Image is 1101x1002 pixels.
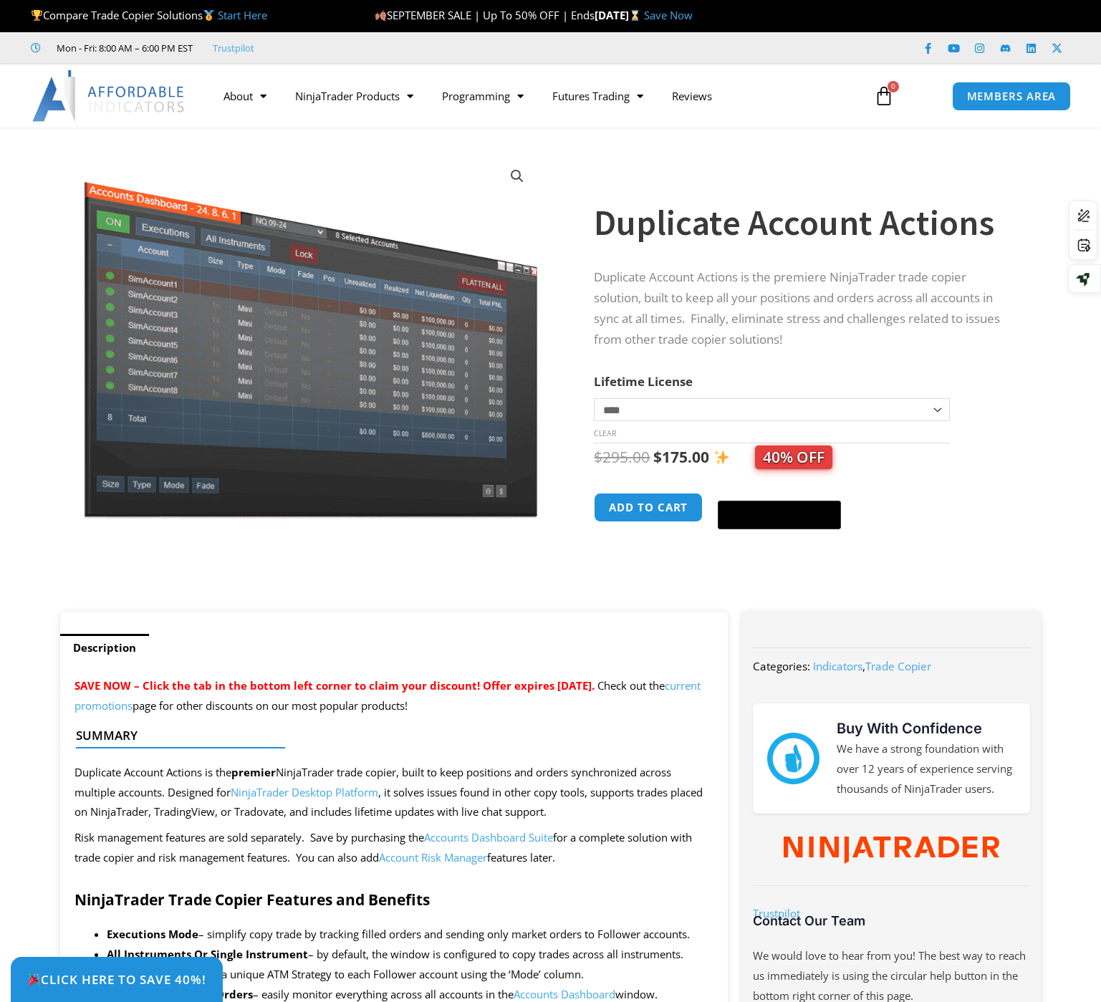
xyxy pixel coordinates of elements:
[209,80,281,112] a: About
[837,718,1016,739] h3: Buy With Confidence
[594,428,616,438] a: Clear options
[32,70,186,122] img: LogoAI | Affordable Indicators – NinjaTrader
[28,973,40,986] img: 🎉
[755,445,832,469] span: 40% OFF
[74,828,714,868] p: Risk management features are sold separately. Save by purchasing the for a complete solution with...
[653,447,662,467] span: $
[753,659,810,673] span: Categories:
[375,10,386,21] img: 🍂
[813,659,862,673] a: Indicators
[53,39,193,57] span: Mon - Fri: 8:00 AM – 6:00 PM EST
[74,890,430,910] strong: NinjaTrader Trade Copier Features and Benefits
[76,728,701,743] h4: Summary
[375,8,595,22] span: SEPTEMBER SALE | Up To 50% OFF | Ends
[74,678,595,693] span: SAVE NOW – Click the tab in the bottom left corner to claim your discount! Offer expires [DATE].
[715,491,844,492] iframe: Secure payment input frame
[594,447,650,467] bdi: 295.00
[753,906,800,920] a: Trustpilot
[11,957,223,1002] a: 🎉Click Here to save 40%!
[504,163,530,189] a: View full-screen image gallery
[218,8,267,22] a: Start Here
[32,10,42,21] img: 🏆
[644,8,693,22] a: Save Now
[281,80,428,112] a: NinjaTrader Products
[60,634,149,662] a: Description
[107,925,714,945] li: – simplify copy trade by tracking filled orders and sending only market orders to Follower accounts.
[753,912,1029,929] h3: Contact Our Team
[714,450,729,465] img: ✨
[107,927,198,941] strong: Executions Mode
[424,830,553,844] a: Accounts Dashboard Suite
[952,82,1072,111] a: MEMBERS AREA
[630,10,640,21] img: ⌛
[767,733,819,784] img: mark thumbs good 43913 | Affordable Indicators – NinjaTrader
[107,945,714,965] li: – by default, the window is configured to copy trades across all instruments.
[594,267,1012,350] p: Duplicate Account Actions is the premiere NinjaTrader trade copier solution, built to keep all yo...
[594,198,1012,248] h1: Duplicate Account Actions
[594,373,693,390] label: Lifetime License
[837,739,1016,799] p: We have a strong foundation with over 12 years of experience serving thousands of NinjaTrader users.
[203,10,214,21] img: 🥇
[888,81,899,92] span: 0
[595,8,644,22] strong: [DATE]
[107,947,308,961] strong: All Instruments Or Single Instrument
[209,80,859,112] nav: Menu
[658,80,726,112] a: Reviews
[718,501,841,529] button: Buy with GPay
[813,659,931,673] span: ,
[784,837,999,864] img: NinjaTrader Wordmark color RGB | Affordable Indicators – NinjaTrader
[538,80,658,112] a: Futures Trading
[27,973,206,986] span: Click Here to save 40%!
[231,785,378,799] a: NinjaTrader Desktop Platform
[379,850,487,864] a: Account Risk Manager
[865,659,931,673] a: Trade Copier
[653,447,709,467] bdi: 175.00
[594,447,602,467] span: $
[967,91,1057,102] span: MEMBERS AREA
[74,765,703,819] span: Duplicate Account Actions is the NinjaTrader trade copier, built to keep positions and orders syn...
[74,676,714,716] p: Check out the page for other discounts on our most popular products!
[31,8,267,22] span: Compare Trade Copier Solutions
[428,80,538,112] a: Programming
[852,75,915,117] a: 0
[231,765,276,779] strong: premier
[594,493,703,522] button: Add to cart
[213,39,254,57] a: Trustpilot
